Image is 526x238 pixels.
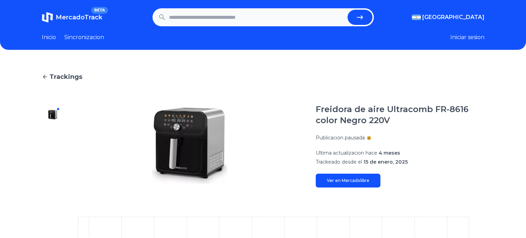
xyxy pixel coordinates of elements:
[316,104,485,126] h1: Freidora de aire Ultracomb FR-8616 color Negro 220V
[42,12,53,23] img: MercadoTrack
[316,159,362,165] span: Trackeado desde el
[42,12,102,23] a: MercadoTrackBETA
[42,33,56,42] a: Inicio
[49,72,82,82] span: Trackings
[78,104,302,187] img: Freidora de aire Ultracomb FR-8616 color Negro 220V
[316,134,365,141] p: Publicacion pausada
[412,13,485,21] button: [GEOGRAPHIC_DATA]
[64,33,104,42] a: Sincronizacion
[91,7,108,14] span: BETA
[56,13,102,21] span: MercadoTrack
[412,15,421,20] img: Argentina
[316,174,380,187] a: Ver en Mercadolibre
[450,33,485,42] button: Iniciar sesion
[316,150,377,156] span: Ultima actualizacion hace
[379,150,400,156] span: 4 meses
[422,13,485,21] span: [GEOGRAPHIC_DATA]
[47,109,58,120] img: Freidora de aire Ultracomb FR-8616 color Negro 220V
[42,72,485,82] a: Trackings
[363,159,408,165] span: 15 de enero, 2025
